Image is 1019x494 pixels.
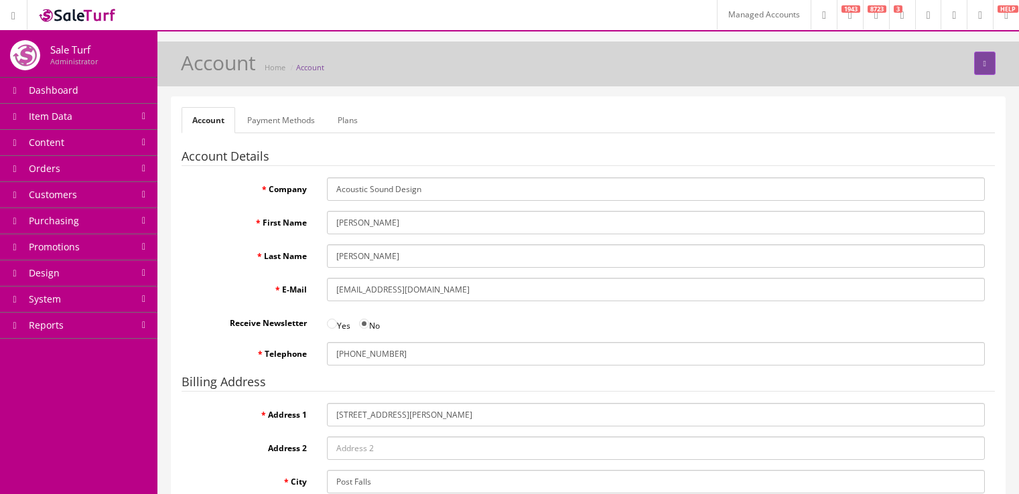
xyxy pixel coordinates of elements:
input: Company [327,177,985,201]
label: Receive Newsletter [182,311,317,329]
span: HELP [998,5,1018,13]
input: Telephone [327,342,985,365]
span: Reports [29,319,64,331]
input: Address 2 [327,436,985,460]
legend: Billing Address [182,376,995,392]
img: joshlucio05 [10,40,40,70]
legend: Account Details [182,150,995,166]
img: SaleTurf [38,6,118,24]
label: Yes [327,311,350,332]
label: Address 2 [182,436,317,455]
label: City [182,470,317,488]
label: Telephone [182,342,317,360]
input: Address 1 [327,403,985,426]
input: No [359,319,369,329]
label: Last Name [182,244,317,262]
span: Design [29,266,60,279]
input: E-Mail [327,278,985,301]
label: No [359,311,380,332]
label: E-Mail [182,278,317,296]
span: 1943 [841,5,860,13]
span: 3 [894,5,902,13]
h1: Account [181,52,256,74]
input: City [327,470,985,493]
input: Yes [327,319,337,329]
label: Address 1 [182,403,317,421]
small: Administrator [50,56,98,66]
input: First Name [327,211,985,234]
span: Content [29,136,64,149]
span: Item Data [29,110,72,122]
a: Account [296,62,324,72]
a: Home [265,62,285,72]
a: Payment Methods [236,107,326,133]
span: Promotions [29,240,80,253]
label: First Name [182,211,317,229]
span: Customers [29,188,77,201]
span: Dashboard [29,84,78,96]
label: Company [182,177,317,195]
h4: Sale Turf [50,44,98,56]
span: 8723 [868,5,886,13]
a: Account [182,107,235,133]
span: Orders [29,162,60,175]
a: Plans [327,107,368,133]
span: Purchasing [29,214,79,227]
span: System [29,293,61,305]
input: Last Name [327,244,985,268]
